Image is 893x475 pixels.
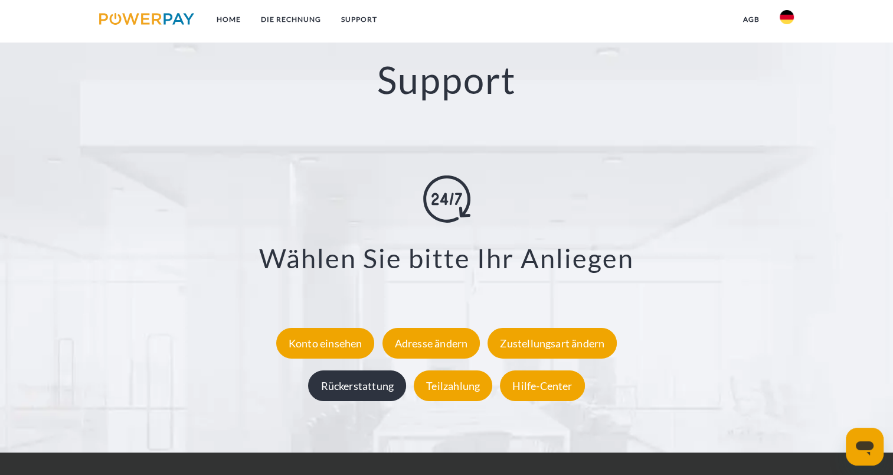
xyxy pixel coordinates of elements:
div: Adresse ändern [382,327,480,358]
a: Zustellungsart ändern [485,336,620,349]
div: Rückerstattung [308,370,406,401]
img: logo-powerpay.svg [99,13,194,25]
div: Konto einsehen [276,327,375,358]
a: Home [207,9,251,30]
a: Teilzahlung [411,379,495,392]
a: agb [733,9,770,30]
a: DIE RECHNUNG [251,9,331,30]
div: Zustellungsart ändern [488,327,617,358]
img: online-shopping.svg [423,175,470,223]
h3: Wählen Sie bitte Ihr Anliegen [60,242,834,275]
h2: Support [45,57,849,103]
a: SUPPORT [331,9,387,30]
a: Rückerstattung [305,379,409,392]
a: Konto einsehen [273,336,378,349]
a: Hilfe-Center [497,379,587,392]
div: Hilfe-Center [500,370,584,401]
div: Teilzahlung [414,370,492,401]
iframe: Schaltfläche zum Öffnen des Messaging-Fensters [846,428,884,466]
img: de [780,10,794,24]
a: Adresse ändern [380,336,483,349]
